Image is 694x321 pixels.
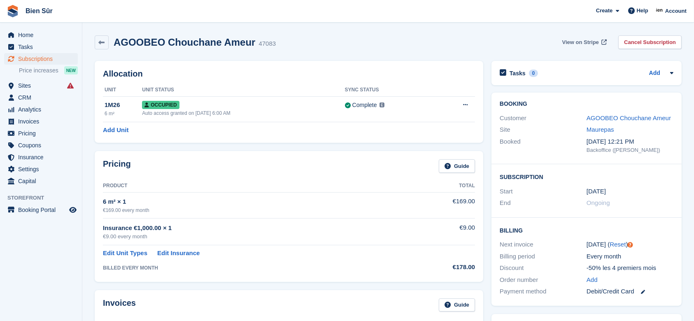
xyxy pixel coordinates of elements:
a: Maurepas [587,126,614,133]
div: Booked [500,137,587,154]
a: View on Stripe [559,35,609,49]
span: Ongoing [587,199,610,206]
td: €9.00 [405,219,475,245]
td: €169.00 [405,192,475,218]
span: Occupied [142,101,179,109]
a: menu [4,53,78,65]
a: menu [4,151,78,163]
div: Insurance €1,000.00 × 1 [103,223,405,233]
span: Pricing [18,128,68,139]
h2: Billing [500,226,673,234]
a: menu [4,116,78,127]
div: Payment method [500,287,587,296]
a: menu [4,175,78,187]
i: Smart entry sync failures have occurred [67,82,74,89]
a: Bien Sûr [22,4,56,18]
div: Backoffice ([PERSON_NAME]) [587,146,673,154]
a: Cancel Subscription [618,35,682,49]
div: Order number [500,275,587,285]
h2: Subscription [500,172,673,181]
h2: Invoices [103,298,136,312]
div: Debit/Credit Card [587,287,673,296]
h2: AGOOBEO Chouchane Ameur [114,37,255,48]
div: [DATE] 12:21 PM [587,137,673,147]
h2: Tasks [510,70,526,77]
a: menu [4,204,78,216]
div: 1M26 [105,100,142,110]
div: Customer [500,114,587,123]
div: Start [500,187,587,196]
a: Reset [610,241,626,248]
a: menu [4,92,78,103]
span: Account [665,7,687,15]
span: Home [18,29,68,41]
a: Edit Unit Types [103,249,147,258]
div: Next invoice [500,240,587,249]
a: AGOOBEO Chouchane Ameur [587,114,671,121]
a: menu [4,163,78,175]
div: Tooltip anchor [626,241,634,249]
a: Edit Insurance [157,249,200,258]
span: Insurance [18,151,68,163]
div: Every month [587,252,673,261]
span: Help [637,7,648,15]
span: Sites [18,80,68,91]
span: Invoices [18,116,68,127]
span: Tasks [18,41,68,53]
th: Total [405,179,475,193]
a: Add [649,69,660,78]
h2: Pricing [103,159,131,173]
a: menu [4,140,78,151]
span: View on Stripe [562,38,599,47]
a: menu [4,128,78,139]
time: 2024-07-27 22:00:00 UTC [587,187,606,196]
div: 47083 [259,39,276,49]
img: Asmaa Habri [656,7,664,15]
h2: Allocation [103,69,475,79]
div: Auto access granted on [DATE] 6:00 AM [142,109,345,117]
a: Guide [439,159,475,173]
th: Sync Status [345,84,435,97]
a: Guide [439,298,475,312]
th: Product [103,179,405,193]
span: Coupons [18,140,68,151]
div: Billing period [500,252,587,261]
span: Booking Portal [18,204,68,216]
div: 6 m² × 1 [103,197,405,207]
a: Add [587,275,598,285]
a: Price increases NEW [19,66,78,75]
div: [DATE] ( ) [587,240,673,249]
div: NEW [64,66,78,74]
img: stora-icon-8386f47178a22dfd0bd8f6a31ec36ba5ce8667c1dd55bd0f319d3a0aa187defe.svg [7,5,19,17]
span: Analytics [18,104,68,115]
div: €9.00 every month [103,233,405,241]
a: Preview store [68,205,78,215]
a: menu [4,29,78,41]
div: 0 [529,70,538,77]
div: €178.00 [405,263,475,272]
div: Complete [352,101,377,109]
span: Create [596,7,612,15]
div: 6 m² [105,110,142,117]
a: menu [4,80,78,91]
div: Site [500,125,587,135]
div: Discount [500,263,587,273]
span: Subscriptions [18,53,68,65]
div: BILLED EVERY MONTH [103,264,405,272]
th: Unit Status [142,84,345,97]
span: Capital [18,175,68,187]
a: menu [4,41,78,53]
span: Price increases [19,67,58,74]
h2: Booking [500,101,673,107]
div: End [500,198,587,208]
span: Settings [18,163,68,175]
th: Unit [103,84,142,97]
span: CRM [18,92,68,103]
span: Storefront [7,194,82,202]
a: Add Unit [103,126,128,135]
a: menu [4,104,78,115]
img: icon-info-grey-7440780725fd019a000dd9b08b2336e03edf1995a4989e88bcd33f0948082b44.svg [380,102,384,107]
div: -50% les 4 premiers mois [587,263,673,273]
div: €169.00 every month [103,207,405,214]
